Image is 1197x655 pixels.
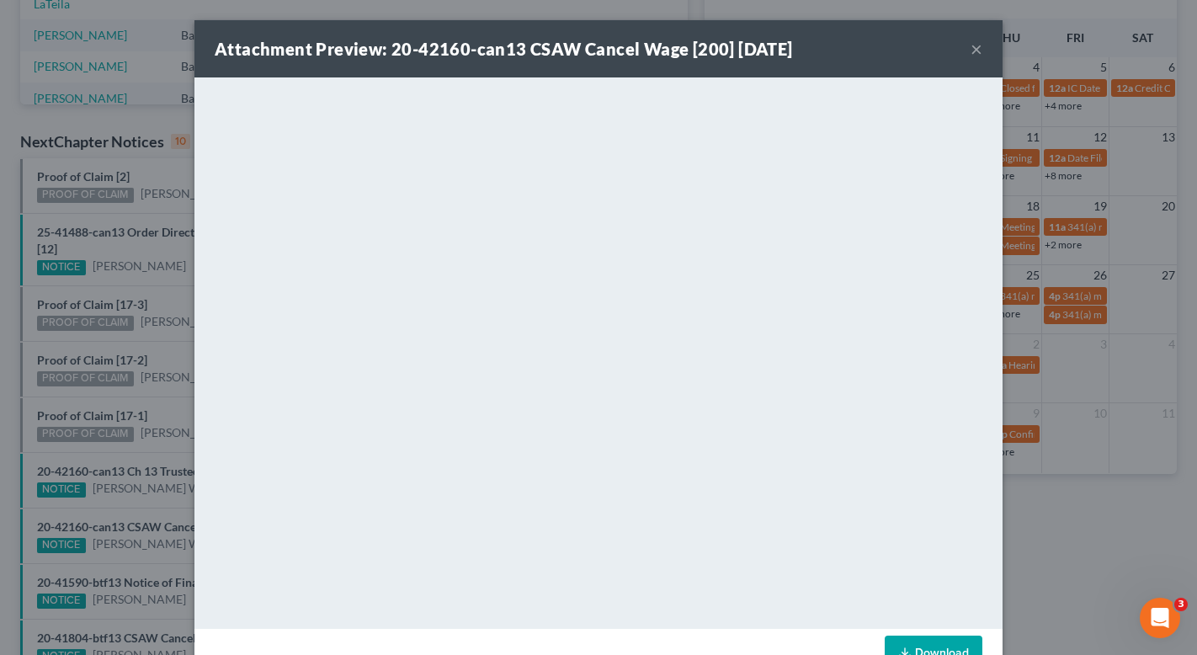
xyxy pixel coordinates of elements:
[971,39,982,59] button: ×
[1140,598,1180,638] iframe: Intercom live chat
[215,39,793,59] strong: Attachment Preview: 20-42160-can13 CSAW Cancel Wage [200] [DATE]
[194,77,1003,625] iframe: <object ng-attr-data='[URL][DOMAIN_NAME]' type='application/pdf' width='100%' height='650px'></ob...
[1174,598,1188,611] span: 3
